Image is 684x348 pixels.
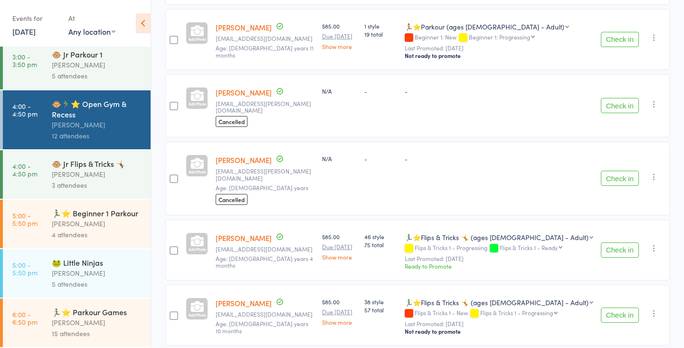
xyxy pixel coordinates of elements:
[52,257,142,268] div: 🐸 Little Ninjas
[322,232,357,260] div: $85.00
[405,22,564,31] div: 🏃⭐Parkour (ages [DEMOGRAPHIC_DATA] - Adult)
[364,232,397,241] span: 46 style
[12,261,38,276] time: 5:00 - 5:50 pm
[216,233,272,243] a: [PERSON_NAME]
[405,34,593,42] div: Beginner 1: New
[216,155,272,165] a: [PERSON_NAME]
[52,229,142,240] div: 4 attendees
[322,319,357,325] a: Show more
[364,155,397,163] div: -
[52,130,142,141] div: 12 attendees
[405,45,593,51] small: Last Promoted: [DATE]
[216,311,314,318] small: Pnalange@gmail.com
[364,241,397,249] span: 75 total
[216,44,313,58] span: Age: [DEMOGRAPHIC_DATA] years 11 months
[12,102,38,117] time: 4:00 - 4:50 pm
[601,308,639,323] button: Check in
[52,70,142,81] div: 5 attendees
[216,116,247,127] span: Cancelled
[3,200,151,248] a: 5:00 -5:50 pm🏃‍♂️⭐ Beginner 1 Parkour[PERSON_NAME]4 attendees
[216,168,314,182] small: annaalicia.weller@gmail.com
[322,155,357,163] div: N/A
[405,298,589,307] div: 🏃‍♂️⭐Flips & Tricks 🤸 (ages [DEMOGRAPHIC_DATA] - Adult)
[52,307,142,317] div: 🏃‍♂️⭐ Parkour Games
[3,41,151,89] a: 3:00 -3:50 pm🐵 Jr Parkour 1[PERSON_NAME]5 attendees
[469,34,530,40] div: Beginner 1: Progressing
[405,309,593,318] div: Flips & Tricks 1 - New
[322,43,357,49] a: Show more
[216,22,272,32] a: [PERSON_NAME]
[52,317,142,328] div: [PERSON_NAME]
[364,30,397,38] span: 19 total
[322,243,357,250] small: Due [DATE]
[364,298,397,306] span: 38 style
[52,268,142,279] div: [PERSON_NAME]
[405,244,593,252] div: Flips & Tricks 1 - Progressing
[480,309,553,316] div: Flips & Tricks 1 - Progressing
[52,49,142,59] div: 🐵 Jr Parkour 1
[405,328,593,335] div: Not ready to promote
[601,98,639,113] button: Check in
[500,244,558,251] div: Flips & Tricks 1 - Ready
[322,33,357,39] small: Due [DATE]
[68,26,115,37] div: Any location
[12,53,37,68] time: 3:00 - 3:50 pm
[12,310,38,326] time: 6:00 - 6:50 pm
[322,254,357,260] a: Show more
[216,87,272,97] a: [PERSON_NAME]
[405,87,593,95] div: -
[322,298,357,325] div: $85.00
[364,87,397,95] div: -
[3,299,151,347] a: 6:00 -6:50 pm🏃‍♂️⭐ Parkour Games[PERSON_NAME]15 attendees
[52,169,142,180] div: [PERSON_NAME]
[216,298,272,308] a: [PERSON_NAME]
[52,208,142,218] div: 🏃‍♂️⭐ Beginner 1 Parkour
[216,319,308,334] span: Age: [DEMOGRAPHIC_DATA] years 10 months
[364,306,397,314] span: 57 total
[216,194,247,205] span: Cancelled
[68,10,115,26] div: At
[3,249,151,298] a: 5:00 -5:50 pm🐸 Little Ninjas[PERSON_NAME]5 attendees
[12,10,59,26] div: Events for
[52,119,142,130] div: [PERSON_NAME]
[216,100,314,114] small: annaalicia.hancock@gmail.com
[405,320,593,327] small: Last Promoted: [DATE]
[52,158,142,169] div: 🐵 Jr Flips & Tricks 🤸‍♀️
[216,246,314,252] small: pnalange@gmail.com
[601,242,639,258] button: Check in
[52,218,142,229] div: [PERSON_NAME]
[405,262,593,270] div: Ready to Promote
[405,255,593,262] small: Last Promoted: [DATE]
[216,254,313,269] span: Age: [DEMOGRAPHIC_DATA] years 4 months
[52,180,142,191] div: 3 attendees
[322,309,357,315] small: Due [DATE]
[12,26,36,37] a: [DATE]
[3,90,151,149] a: 4:00 -4:50 pm🐵🏃‍♂️⭐ Open Gym & Recess[PERSON_NAME]12 attendees
[52,59,142,70] div: [PERSON_NAME]
[364,22,397,30] span: 1 style
[405,155,593,163] div: -
[216,35,314,42] small: Dippons@gmail.com
[601,32,639,47] button: Check in
[52,98,142,119] div: 🐵🏃‍♂️⭐ Open Gym & Recess
[322,87,357,95] div: N/A
[3,150,151,199] a: 4:00 -4:50 pm🐵 Jr Flips & Tricks 🤸‍♀️[PERSON_NAME]3 attendees
[405,52,593,59] div: Not ready to promote
[322,22,357,49] div: $85.00
[216,184,308,192] span: Age: [DEMOGRAPHIC_DATA] years
[52,279,142,290] div: 5 attendees
[52,328,142,339] div: 15 attendees
[405,232,589,242] div: 🏃‍♂️⭐Flips & Tricks 🤸 (ages [DEMOGRAPHIC_DATA] - Adult)
[12,162,38,177] time: 4:00 - 4:50 pm
[12,212,38,227] time: 5:00 - 5:50 pm
[601,171,639,186] button: Check in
